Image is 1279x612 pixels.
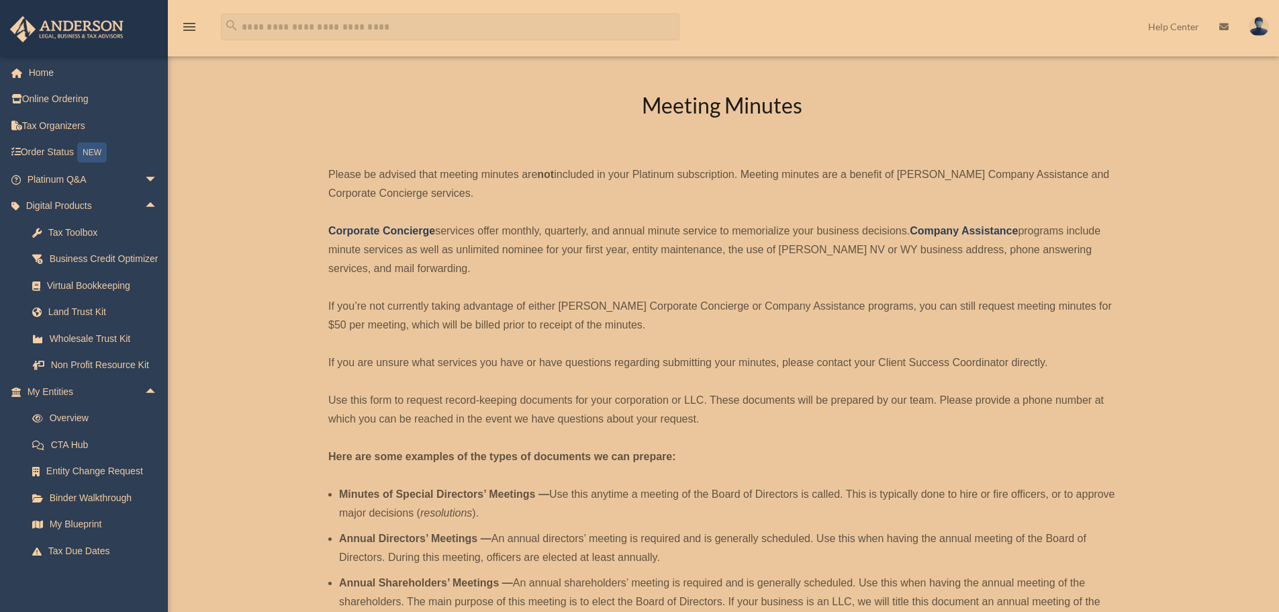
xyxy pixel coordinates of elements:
p: services offer monthly, quarterly, and annual minute service to memorialize your business decisio... [328,222,1115,278]
i: menu [181,19,197,35]
p: If you are unsure what services you have or have questions regarding submitting your minutes, ple... [328,353,1115,372]
a: Order StatusNEW [9,139,178,167]
div: Land Trust Kit [47,304,161,320]
a: Tax Organizers [9,112,178,139]
b: Annual Directors’ Meetings — [339,533,491,544]
span: arrow_drop_up [144,193,171,220]
a: Home [9,59,178,86]
a: My Anderson Teamarrow_drop_up [9,564,178,591]
a: Tax Toolbox [19,219,178,246]
a: Land Trust Kit [19,299,178,326]
div: Virtual Bookkeeping [47,277,161,294]
a: Company Assistance [910,225,1018,236]
img: Anderson Advisors Platinum Portal [6,16,128,42]
p: Please be advised that meeting minutes are included in your Platinum subscription. Meeting minute... [328,165,1115,203]
a: Overview [19,405,178,432]
img: User Pic [1249,17,1269,36]
li: Use this anytime a meeting of the Board of Directors is called. This is typically done to hire or... [339,485,1115,523]
p: If you’re not currently taking advantage of either [PERSON_NAME] Corporate Concierge or Company A... [328,297,1115,335]
a: Corporate Concierge [328,225,435,236]
b: Annual Shareholders’ Meetings — [339,577,513,588]
a: menu [181,24,197,35]
a: Wholesale Trust Kit [19,325,178,352]
div: Tax Toolbox [47,224,161,241]
div: NEW [77,142,107,163]
a: Tax Due Dates [19,537,178,564]
a: Business Credit Optimizer [19,246,178,273]
a: Platinum Q&Aarrow_drop_down [9,166,178,193]
a: Binder Walkthrough [19,484,178,511]
b: Minutes of Special Directors’ Meetings — [339,488,549,500]
a: Virtual Bookkeeping [19,272,178,299]
strong: not [537,169,554,180]
span: arrow_drop_up [144,378,171,406]
a: My Entitiesarrow_drop_up [9,378,178,405]
a: CTA Hub [19,431,178,458]
span: arrow_drop_down [144,166,171,193]
span: arrow_drop_up [144,564,171,592]
a: Online Ordering [9,86,178,113]
strong: Here are some examples of the types of documents we can prepare: [328,451,676,462]
h2: Meeting Minutes [328,91,1115,146]
em: resolutions [420,507,472,519]
a: Digital Productsarrow_drop_up [9,193,178,220]
a: Entity Change Request [19,458,178,485]
li: An annual directors’ meeting is required and is generally scheduled. Use this when having the ann... [339,529,1115,567]
a: Non Profit Resource Kit [19,352,178,379]
div: Wholesale Trust Kit [47,331,161,347]
i: search [224,18,239,33]
p: Use this form to request record-keeping documents for your corporation or LLC. These documents wi... [328,391,1115,429]
div: Business Credit Optimizer [47,251,161,267]
div: Non Profit Resource Kit [47,357,161,374]
a: My Blueprint [19,511,178,538]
